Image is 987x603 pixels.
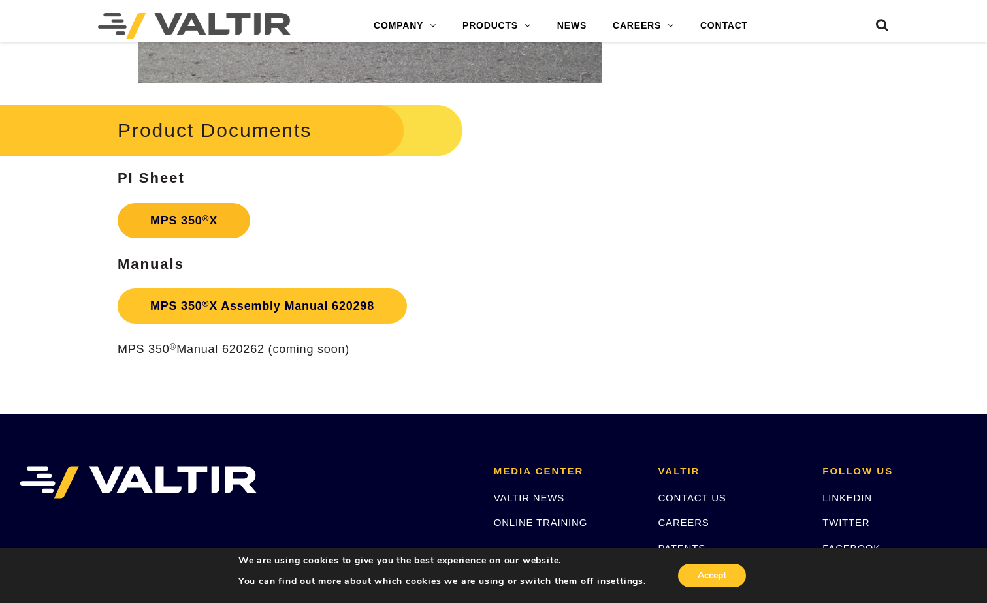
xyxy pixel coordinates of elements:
a: CAREERS [658,517,709,528]
h2: FOLLOW US [822,466,967,477]
a: PATENTS [658,542,705,553]
strong: MPS 350 X [150,214,218,227]
a: CAREERS [600,13,687,39]
p: MPS 350 Manual 620262 (coming soon) [118,342,623,357]
a: MPS 350®X Assembly Manual 620298 [118,288,407,324]
a: MPS 350®X [118,203,250,238]
img: VALTIR [20,466,257,499]
img: Valtir [98,13,291,39]
a: PRODUCTS [449,13,544,39]
sup: ® [202,299,210,309]
a: LINKEDIN [822,492,872,503]
strong: PI Sheet [118,170,185,186]
sup: ® [170,342,177,352]
a: CONTACT US [658,492,726,503]
button: Accept [678,564,746,587]
h2: VALTIR [658,466,803,477]
a: VALTIR NEWS [494,492,564,503]
a: ONLINE TRAINING [494,517,587,528]
a: NEWS [544,13,600,39]
p: You can find out more about which cookies we are using or switch them off in . [238,576,646,587]
a: TWITTER [822,517,869,528]
p: We are using cookies to give you the best experience on our website. [238,555,646,566]
strong: Manuals [118,256,184,272]
a: CONTACT [687,13,761,39]
a: FACEBOOK [822,542,881,553]
a: COMPANY [361,13,449,39]
h2: MEDIA CENTER [494,466,639,477]
button: settings [606,576,643,587]
sup: ® [202,213,210,223]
